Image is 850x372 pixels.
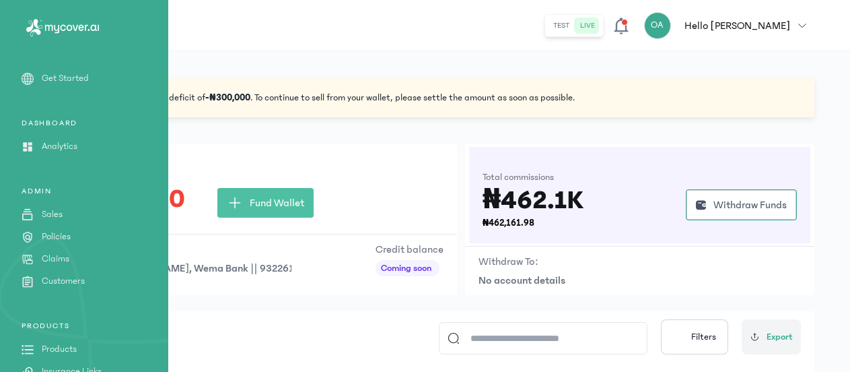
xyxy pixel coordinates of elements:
[42,71,89,86] p: Get Started
[49,260,291,276] button: MYCOVERAI/[PERSON_NAME], Wema Bank || 9322616795
[376,241,444,257] p: Credit balance
[87,91,575,104] span: You currently have a deficit of . To continue to sell from your wallet, please settle the amount ...
[483,170,554,184] span: Total commissions
[483,189,584,211] h3: ₦462.1K
[42,139,77,154] p: Analytics
[686,189,797,220] button: Withdraw Funds
[684,18,790,34] p: Hello [PERSON_NAME]
[205,92,250,103] b: -₦300,000
[381,261,431,275] span: Coming soon
[767,330,793,344] span: Export
[644,12,671,39] div: OA
[42,208,63,222] p: Sales
[42,274,85,288] p: Customers
[42,252,69,266] p: Claims
[479,272,801,288] p: No account details
[575,18,600,34] button: live
[217,188,314,218] button: Fund Wallet
[42,342,77,356] p: Products
[713,197,787,213] span: Withdraw Funds
[644,12,814,39] button: OAHello [PERSON_NAME]
[661,319,728,354] button: Filters
[42,230,71,244] p: Policies
[49,241,291,257] p: Fund To
[479,253,538,270] p: Withdraw To:
[548,18,575,34] button: test
[250,195,304,211] span: Fund Wallet
[742,319,801,354] button: Export
[483,216,584,230] p: ₦462,161.98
